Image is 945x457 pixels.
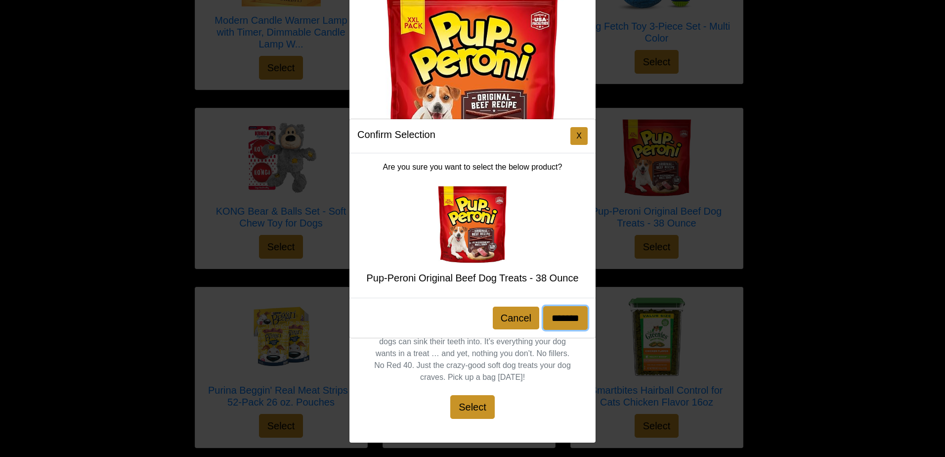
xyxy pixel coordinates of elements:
img: Pup-Peroni Original Beef Dog Treats - 38 Ounce [433,185,512,264]
h5: Pup-Peroni Original Beef Dog Treats - 38 Ounce [357,272,588,284]
h5: Confirm Selection [357,127,435,142]
button: Cancel [493,307,539,329]
button: Close [570,127,588,145]
div: Are you sure you want to select the below product? [349,153,596,298]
